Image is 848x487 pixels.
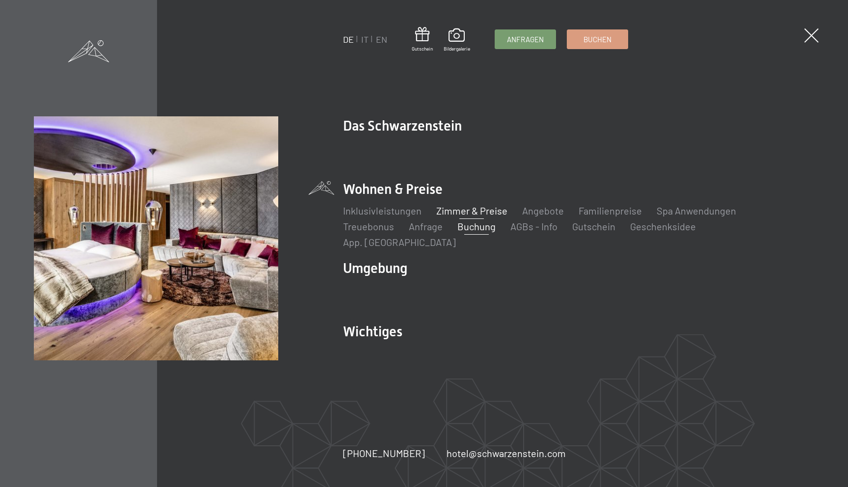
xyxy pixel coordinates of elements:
[457,220,496,232] a: Buchung
[444,45,470,52] span: Bildergalerie
[436,205,507,216] a: Zimmer & Preise
[657,205,736,216] a: Spa Anwendungen
[507,34,544,45] span: Anfragen
[412,45,433,52] span: Gutschein
[579,205,642,216] a: Familienpreise
[409,220,443,232] a: Anfrage
[343,220,394,232] a: Treuebonus
[376,34,387,45] a: EN
[412,27,433,52] a: Gutschein
[447,446,566,460] a: hotel@schwarzenstein.com
[583,34,611,45] span: Buchen
[630,220,696,232] a: Geschenksidee
[510,220,557,232] a: AGBs - Info
[444,28,470,52] a: Bildergalerie
[343,236,456,248] a: App. [GEOGRAPHIC_DATA]
[343,205,422,216] a: Inklusivleistungen
[361,34,369,45] a: IT
[495,30,556,49] a: Anfragen
[343,447,425,459] span: [PHONE_NUMBER]
[567,30,628,49] a: Buchen
[343,446,425,460] a: [PHONE_NUMBER]
[572,220,615,232] a: Gutschein
[522,205,564,216] a: Angebote
[343,34,354,45] a: DE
